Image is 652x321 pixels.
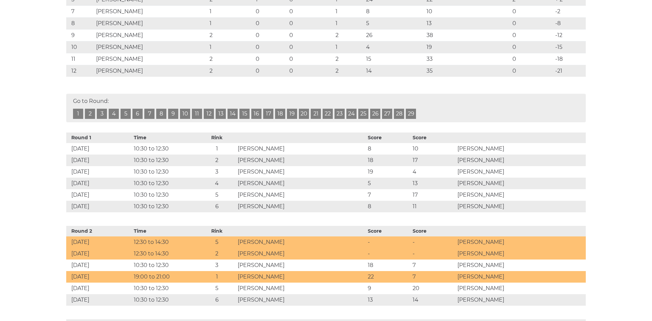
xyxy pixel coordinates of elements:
[132,271,198,283] td: 19:00 to 21:00
[366,236,411,248] td: -
[66,94,586,122] div: Go to Round:
[254,29,288,41] td: 0
[132,283,198,294] td: 10:30 to 12:30
[364,17,425,29] td: 5
[411,271,456,283] td: 7
[311,109,321,119] a: 21
[236,155,366,166] td: [PERSON_NAME]
[132,178,198,189] td: 10:30 to 12:30
[66,178,132,189] td: [DATE]
[236,166,366,178] td: [PERSON_NAME]
[73,109,83,119] a: 1
[66,143,132,155] td: [DATE]
[370,109,380,119] a: 26
[132,226,198,236] th: Time
[411,201,456,212] td: 11
[66,155,132,166] td: [DATE]
[66,236,132,248] td: [DATE]
[204,109,214,119] a: 12
[239,109,250,119] a: 15
[97,109,107,119] a: 3
[66,283,132,294] td: [DATE]
[366,271,411,283] td: 22
[366,166,411,178] td: 19
[180,109,190,119] a: 10
[411,189,456,201] td: 17
[198,166,236,178] td: 3
[192,109,202,119] a: 11
[287,109,297,119] a: 19
[208,53,254,65] td: 2
[425,29,511,41] td: 38
[456,155,586,166] td: [PERSON_NAME]
[511,53,554,65] td: 0
[411,226,456,236] th: Score
[382,109,392,119] a: 27
[228,109,238,119] a: 14
[198,155,236,166] td: 2
[334,29,364,41] td: 2
[109,109,119,119] a: 4
[66,226,132,236] th: Round 2
[132,189,198,201] td: 10:30 to 12:30
[554,41,586,53] td: -15
[456,178,586,189] td: [PERSON_NAME]
[554,53,586,65] td: -18
[323,109,333,119] a: 22
[425,53,511,65] td: 33
[132,109,143,119] a: 6
[132,132,198,143] th: Time
[366,283,411,294] td: 9
[198,283,236,294] td: 5
[366,189,411,201] td: 7
[334,65,364,77] td: 2
[364,5,425,17] td: 8
[198,132,236,143] th: Rink
[288,65,333,77] td: 0
[168,109,178,119] a: 9
[254,17,288,29] td: 0
[358,109,368,119] a: 25
[198,178,236,189] td: 4
[456,201,586,212] td: [PERSON_NAME]
[288,29,333,41] td: 0
[263,109,273,119] a: 17
[364,41,425,53] td: 4
[411,166,456,178] td: 4
[208,17,254,29] td: 1
[198,143,236,155] td: 1
[425,5,511,17] td: 10
[236,271,366,283] td: [PERSON_NAME]
[366,132,411,143] th: Score
[66,132,132,143] th: Round 1
[411,143,456,155] td: 10
[208,41,254,53] td: 1
[94,5,208,17] td: [PERSON_NAME]
[366,260,411,271] td: 18
[236,283,366,294] td: [PERSON_NAME]
[346,109,357,119] a: 24
[511,65,554,77] td: 0
[411,248,456,260] td: -
[456,236,586,248] td: [PERSON_NAME]
[66,65,94,77] td: 12
[554,65,586,77] td: -21
[132,236,198,248] td: 12:30 to 14:30
[334,41,364,53] td: 1
[144,109,155,119] a: 7
[132,260,198,271] td: 10:30 to 12:30
[236,201,366,212] td: [PERSON_NAME]
[456,260,586,271] td: [PERSON_NAME]
[366,294,411,306] td: 13
[198,294,236,306] td: 6
[66,189,132,201] td: [DATE]
[334,109,345,119] a: 23
[425,41,511,53] td: 19
[511,29,554,41] td: 0
[94,65,208,77] td: [PERSON_NAME]
[132,155,198,166] td: 10:30 to 12:30
[236,248,366,260] td: [PERSON_NAME]
[288,41,333,53] td: 0
[236,236,366,248] td: [PERSON_NAME]
[66,294,132,306] td: [DATE]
